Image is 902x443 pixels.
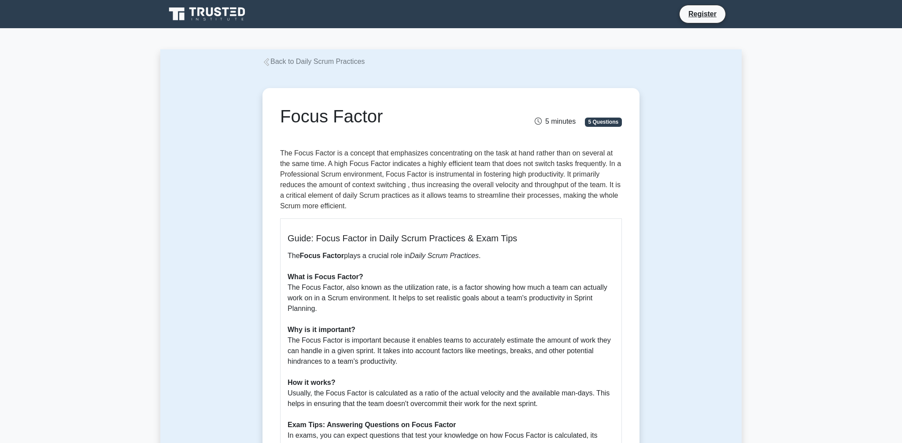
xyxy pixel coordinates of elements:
[288,379,335,386] b: How it works?
[288,233,614,244] h5: Guide: Focus Factor in Daily Scrum Practices & Exam Tips
[280,148,622,211] p: The Focus Factor is a concept that emphasizes concentrating on the task at hand rather than on se...
[585,118,622,126] span: 5 Questions
[410,252,478,259] i: Daily Scrum Practices
[262,58,365,65] a: Back to Daily Scrum Practices
[288,326,355,333] b: Why is it important?
[288,273,363,281] b: What is Focus Factor?
[280,106,504,127] h1: Focus Factor
[300,252,344,259] b: Focus Factor
[683,8,722,19] a: Register
[288,421,456,428] b: Exam Tips: Answering Questions on Focus Factor
[535,118,576,125] span: 5 minutes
